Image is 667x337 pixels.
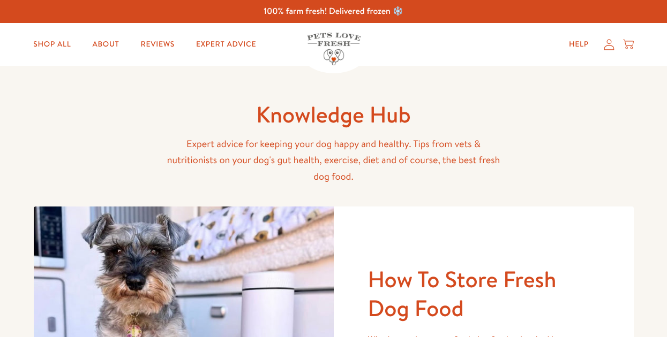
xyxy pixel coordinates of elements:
[560,34,597,55] a: Help
[368,263,557,324] a: How To Store Fresh Dog Food
[307,33,361,65] img: Pets Love Fresh
[25,34,79,55] a: Shop All
[84,34,128,55] a: About
[162,136,505,185] p: Expert advice for keeping your dog happy and healthy. Tips from vets & nutritionists on your dog'...
[162,100,505,129] h1: Knowledge Hub
[132,34,183,55] a: Reviews
[188,34,265,55] a: Expert Advice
